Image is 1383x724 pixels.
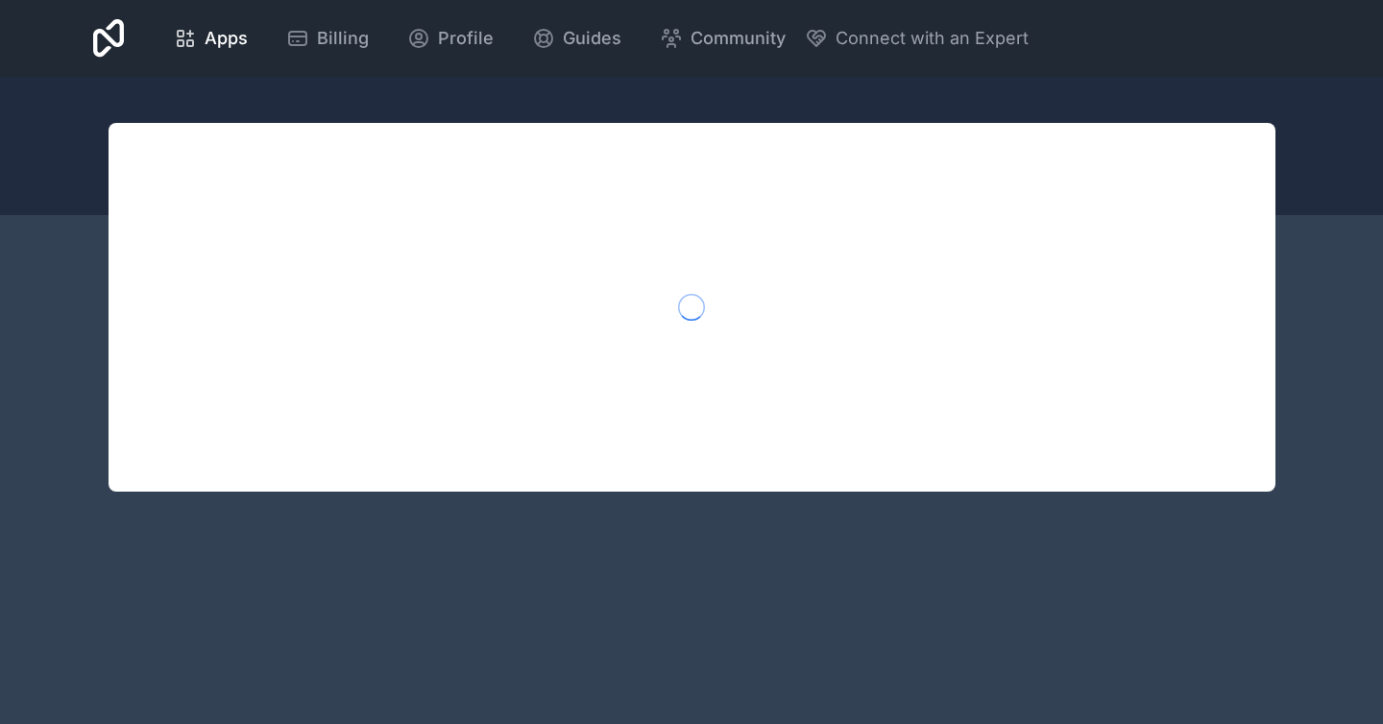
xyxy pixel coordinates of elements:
[836,25,1029,52] span: Connect with an Expert
[317,25,369,52] span: Billing
[805,25,1029,52] button: Connect with an Expert
[644,17,801,60] a: Community
[438,25,494,52] span: Profile
[158,17,263,60] a: Apps
[691,25,786,52] span: Community
[392,17,509,60] a: Profile
[517,17,637,60] a: Guides
[271,17,384,60] a: Billing
[563,25,621,52] span: Guides
[205,25,248,52] span: Apps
